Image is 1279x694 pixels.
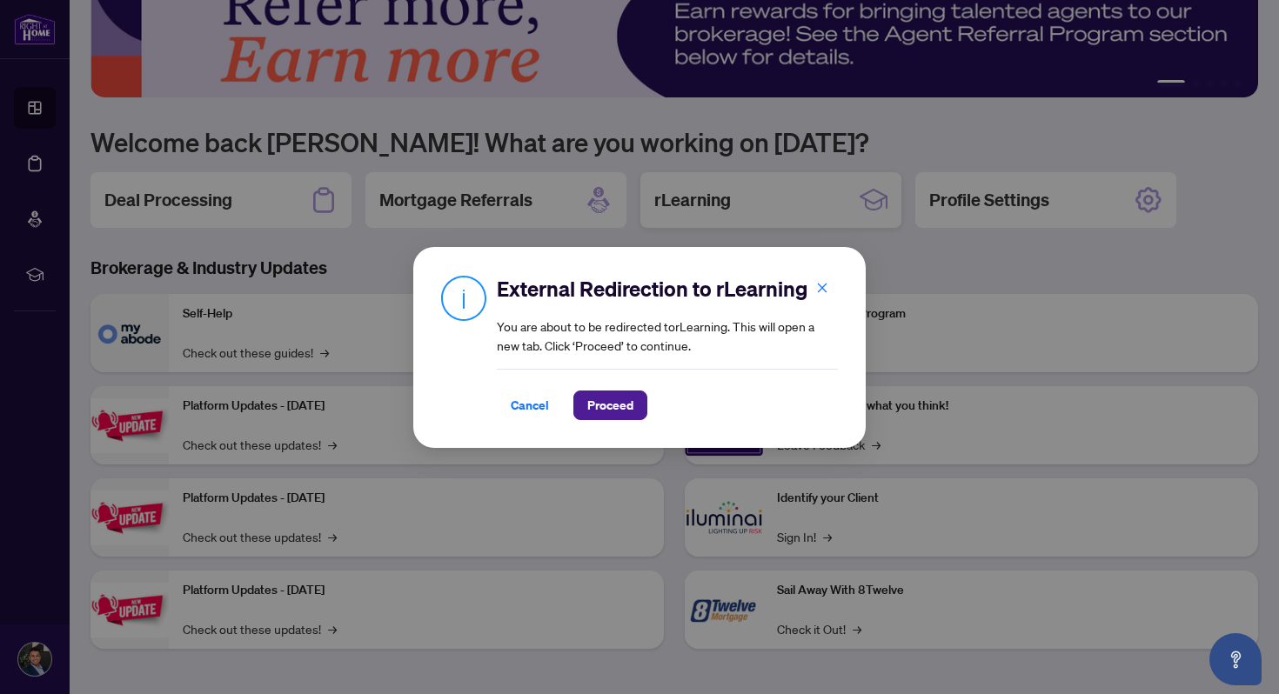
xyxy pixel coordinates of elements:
[816,281,828,293] span: close
[497,275,838,420] div: You are about to be redirected to rLearning . This will open a new tab. Click ‘Proceed’ to continue.
[587,391,633,419] span: Proceed
[573,390,647,420] button: Proceed
[511,391,549,419] span: Cancel
[497,390,563,420] button: Cancel
[441,275,486,321] img: Info Icon
[497,275,838,303] h2: External Redirection to rLearning
[1209,633,1262,685] button: Open asap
